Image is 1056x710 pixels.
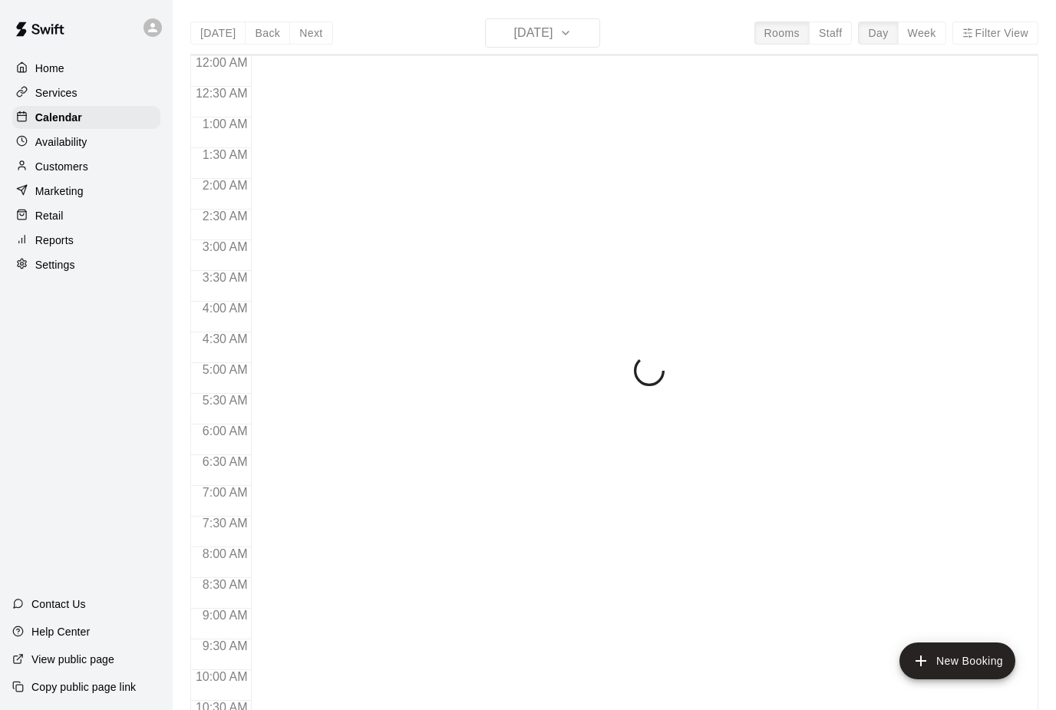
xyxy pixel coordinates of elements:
span: 10:00 AM [192,670,252,683]
a: Home [12,57,160,80]
span: 12:00 AM [192,56,252,69]
span: 8:00 AM [199,547,252,560]
p: Help Center [31,624,90,639]
a: Retail [12,204,160,227]
p: View public page [31,652,114,667]
span: 5:00 AM [199,363,252,376]
p: Copy public page link [31,679,136,695]
span: 4:00 AM [199,302,252,315]
p: Settings [35,257,75,272]
p: Services [35,85,78,101]
span: 3:30 AM [199,271,252,284]
p: Calendar [35,110,82,125]
p: Contact Us [31,596,86,612]
a: Reports [12,229,160,252]
a: Availability [12,130,160,154]
p: Availability [35,134,87,150]
a: Calendar [12,106,160,129]
span: 6:00 AM [199,424,252,438]
span: 2:30 AM [199,210,252,223]
a: Customers [12,155,160,178]
p: Reports [35,233,74,248]
p: Customers [35,159,88,174]
a: Services [12,81,160,104]
span: 7:00 AM [199,486,252,499]
span: 9:00 AM [199,609,252,622]
span: 9:30 AM [199,639,252,652]
span: 12:30 AM [192,87,252,100]
span: 1:30 AM [199,148,252,161]
span: 4:30 AM [199,332,252,345]
span: 1:00 AM [199,117,252,130]
span: 6:30 AM [199,455,252,468]
span: 7:30 AM [199,517,252,530]
span: 8:30 AM [199,578,252,591]
span: 5:30 AM [199,394,252,407]
button: add [899,642,1015,679]
span: 3:00 AM [199,240,252,253]
span: 2:00 AM [199,179,252,192]
p: Home [35,61,64,76]
p: Retail [35,208,64,223]
a: Marketing [12,180,160,203]
a: Settings [12,253,160,276]
p: Marketing [35,183,84,199]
